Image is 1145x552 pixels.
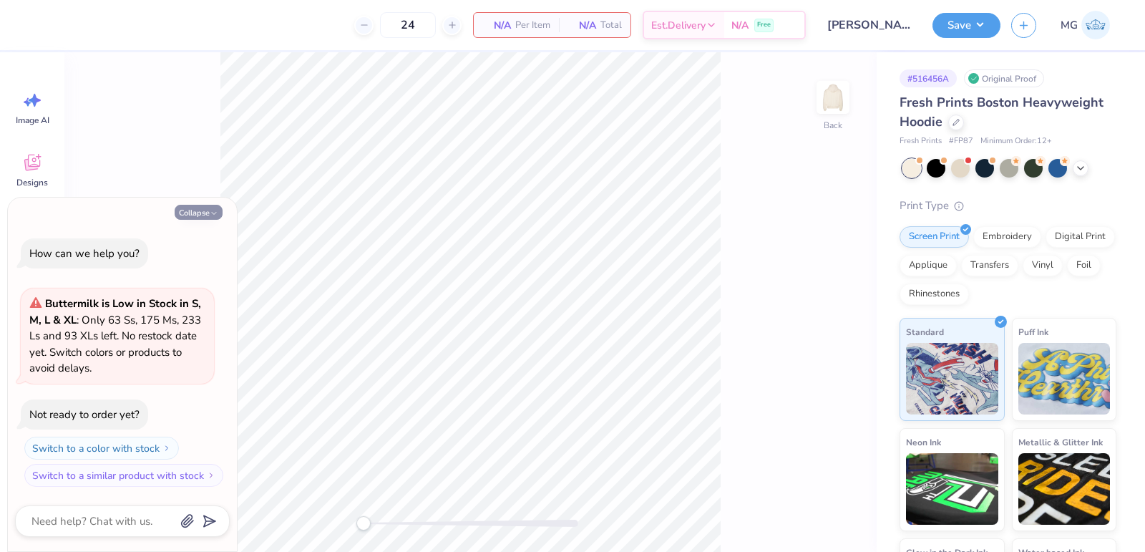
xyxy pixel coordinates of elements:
div: Vinyl [1023,255,1063,276]
img: Mary Grace [1081,11,1110,39]
span: Metallic & Glitter Ink [1018,435,1103,450]
button: Switch to a color with stock [24,437,179,460]
span: Designs [16,177,48,188]
img: Metallic & Glitter Ink [1018,453,1111,525]
span: N/A [482,18,511,33]
div: Digital Print [1046,226,1115,248]
span: # FP87 [949,135,973,147]
div: Screen Print [900,226,969,248]
img: Switch to a color with stock [162,444,171,452]
strong: Buttermilk is Low in Stock in S, M, L & XL [29,296,201,327]
span: : Only 63 Ss, 175 Ms, 233 Ls and 93 XLs left. No restock date yet. Switch colors or products to a... [29,296,201,375]
span: Neon Ink [906,435,941,450]
span: Minimum Order: 12 + [980,135,1052,147]
span: Fresh Prints [900,135,942,147]
button: Save [932,13,1000,38]
a: MG [1054,11,1116,39]
span: Puff Ink [1018,324,1048,339]
span: N/A [731,18,749,33]
div: Rhinestones [900,284,969,305]
span: Fresh Prints Boston Heavyweight Hoodie [900,94,1103,130]
div: How can we help you? [29,246,140,261]
div: Print Type [900,198,1116,214]
img: Neon Ink [906,453,998,525]
span: Free [757,20,771,30]
div: Back [824,119,842,132]
input: Untitled Design [817,11,922,39]
span: Est. Delivery [651,18,706,33]
span: N/A [567,18,596,33]
div: Original Proof [964,69,1044,87]
button: Collapse [175,205,223,220]
input: – – [380,12,436,38]
div: Transfers [961,255,1018,276]
button: Switch to a similar product with stock [24,464,223,487]
span: Image AI [16,115,49,126]
div: Accessibility label [356,516,371,531]
div: Embroidery [973,226,1041,248]
img: Switch to a similar product with stock [207,471,215,480]
span: Total [600,18,622,33]
img: Standard [906,343,998,415]
span: Per Item [515,18,550,33]
div: Not ready to order yet? [29,407,140,422]
img: Puff Ink [1018,343,1111,415]
div: Foil [1067,255,1101,276]
span: Standard [906,324,944,339]
div: # 516456A [900,69,957,87]
span: MG [1061,17,1078,34]
div: Applique [900,255,957,276]
img: Back [819,83,847,112]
